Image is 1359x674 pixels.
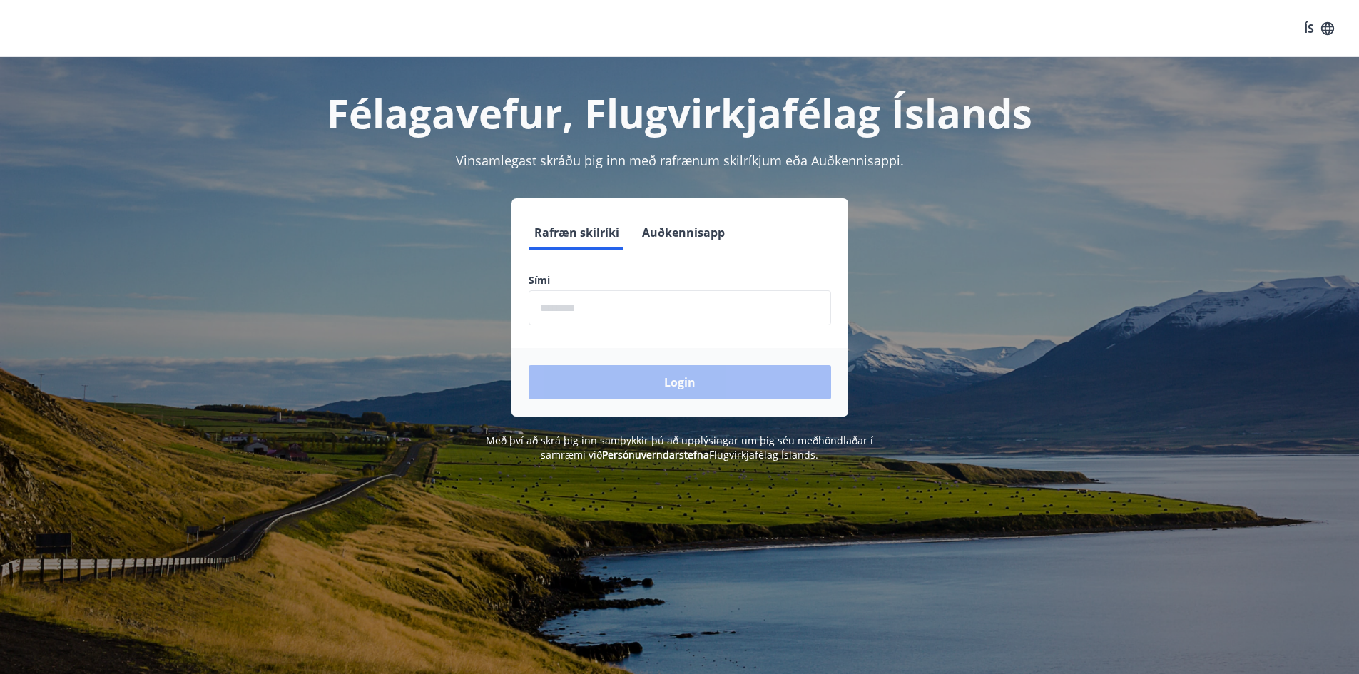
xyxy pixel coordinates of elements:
button: Auðkennisapp [636,215,731,250]
button: Rafræn skilríki [529,215,625,250]
h1: Félagavefur, Flugvirkjafélag Íslands [183,86,1176,140]
a: Persónuverndarstefna [602,448,709,461]
span: Með því að skrá þig inn samþykkir þú að upplýsingar um þig séu meðhöndlaðar í samræmi við Flugvir... [486,434,873,461]
button: ÍS [1296,16,1342,41]
label: Sími [529,273,831,287]
span: Vinsamlegast skráðu þig inn með rafrænum skilríkjum eða Auðkennisappi. [456,152,904,169]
